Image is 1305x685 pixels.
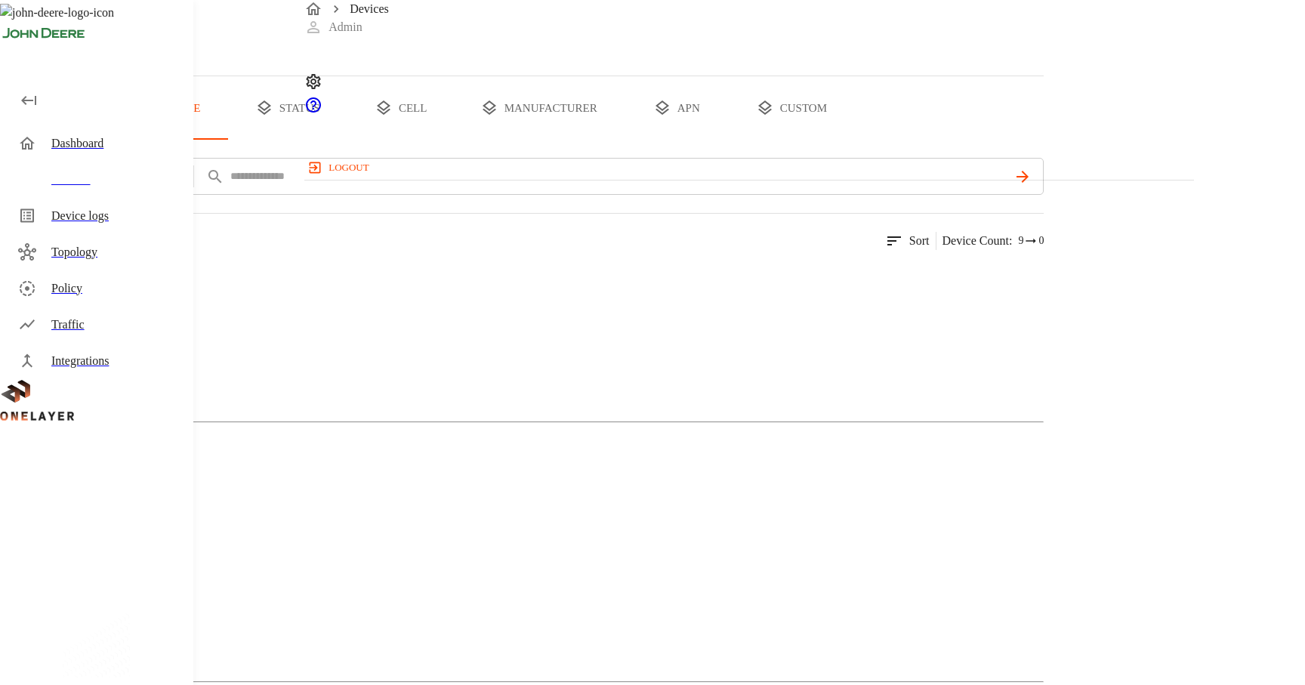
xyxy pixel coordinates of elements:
[329,18,362,36] p: Admin
[942,232,1013,250] p: Device count :
[1038,233,1044,248] span: 0
[304,103,322,116] a: onelayer-support
[304,103,322,116] span: Support Portal
[304,156,375,180] button: logout
[1018,233,1023,248] span: 9
[304,156,1194,180] a: logout
[909,232,930,250] p: Sort
[30,453,1044,471] li: 1 Models
[30,435,1044,453] li: 4 Devices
